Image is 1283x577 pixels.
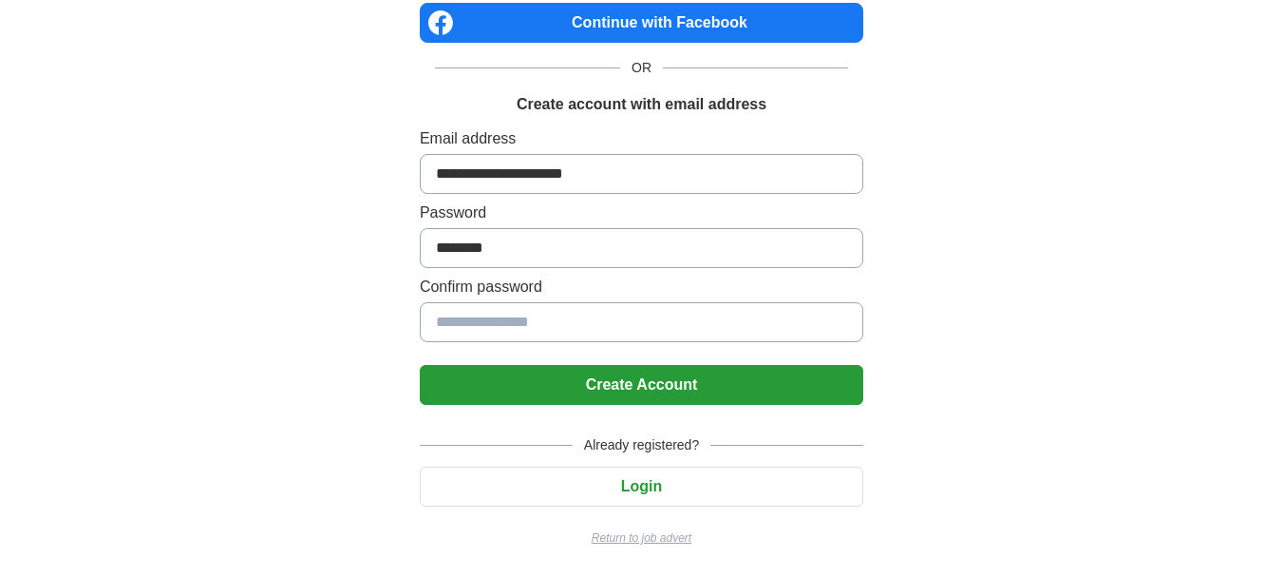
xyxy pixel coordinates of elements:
[420,276,863,298] label: Confirm password
[573,435,710,455] span: Already registered?
[420,3,863,43] a: Continue with Facebook
[420,478,863,494] a: Login
[420,365,863,405] button: Create Account
[620,58,663,78] span: OR
[517,93,766,116] h1: Create account with email address
[420,467,863,507] button: Login
[420,529,863,547] a: Return to job advert
[420,202,863,224] label: Password
[420,127,863,150] label: Email address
